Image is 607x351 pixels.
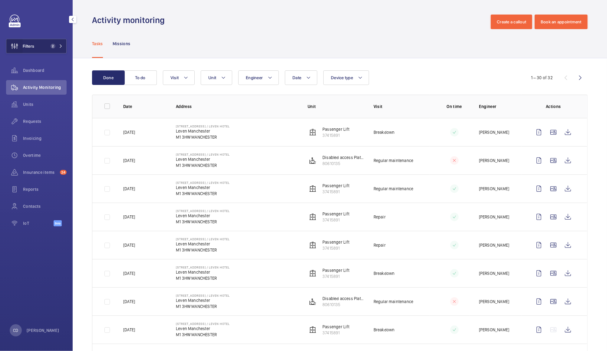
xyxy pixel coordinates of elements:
[322,239,350,245] p: Passenger Lift
[23,220,54,226] span: IoT
[479,327,509,333] p: [PERSON_NAME]
[123,242,135,248] p: [DATE]
[124,70,157,85] button: To do
[176,247,230,253] p: M1 3HW MANCHESTER
[176,303,230,309] p: M1 3HW MANCHESTER
[491,15,532,29] button: Create a callout
[374,327,395,333] p: Breakdown
[479,103,522,110] p: Engineer
[123,270,135,276] p: [DATE]
[374,299,413,305] p: Regular maintenance
[23,84,67,90] span: Activity Monitoring
[23,169,58,175] span: Insurance items
[292,75,301,80] span: Date
[323,70,369,85] button: Device type
[176,156,230,162] p: Leven Manchester
[374,157,413,164] p: Regular maintenance
[479,157,509,164] p: [PERSON_NAME]
[322,217,350,223] p: 37415891
[23,203,67,209] span: Contacts
[51,44,55,49] span: 2
[309,270,316,277] img: elevator.svg
[176,181,230,184] p: [STREET_ADDRESS] / leven hotel
[322,154,364,160] p: Disabled access Platform Lift, 2 stops
[176,184,230,191] p: Leven Manchester
[238,70,279,85] button: Engineer
[322,302,364,308] p: 80610135
[374,186,413,192] p: Regular maintenance
[123,186,135,192] p: [DATE]
[479,186,509,192] p: [PERSON_NAME]
[309,213,316,221] img: elevator.svg
[322,183,350,189] p: Passenger Lift
[374,242,386,248] p: Repair
[439,103,469,110] p: On time
[6,39,67,53] button: Filters2
[309,185,316,192] img: elevator.svg
[331,75,353,80] span: Device type
[322,126,350,132] p: Passenger Lift
[27,327,59,333] p: [PERSON_NAME]
[23,186,67,192] span: Reports
[176,326,230,332] p: Leven Manchester
[60,170,67,175] span: 24
[374,129,395,135] p: Breakdown
[479,214,509,220] p: [PERSON_NAME]
[531,75,553,81] div: 1 – 30 of 32
[113,41,130,47] p: Missions
[23,118,67,124] span: Requests
[322,324,350,330] p: Passenger Lift
[176,191,230,197] p: M1 3HW MANCHESTER
[92,41,103,47] p: Tasks
[309,298,316,305] img: platform_lift.svg
[23,43,34,49] span: Filters
[322,330,350,336] p: 37415891
[23,135,67,141] span: Invoicing
[176,209,230,213] p: [STREET_ADDRESS] / leven hotel
[92,15,168,26] h1: Activity monitoring
[374,103,430,110] p: Visit
[176,153,230,156] p: [STREET_ADDRESS] / leven hotel
[170,75,179,80] span: Visit
[309,129,316,136] img: elevator.svg
[532,103,575,110] p: Actions
[123,299,135,305] p: [DATE]
[322,189,350,195] p: 37415891
[23,67,67,73] span: Dashboard
[176,265,230,269] p: [STREET_ADDRESS] / leven hotel
[123,103,166,110] p: Date
[479,129,509,135] p: [PERSON_NAME]
[176,294,230,297] p: [STREET_ADDRESS] / leven hotel
[208,75,216,80] span: Unit
[123,157,135,164] p: [DATE]
[535,15,588,29] button: Book an appointment
[374,214,386,220] p: Repair
[176,322,230,326] p: [STREET_ADDRESS] / leven hotel
[123,214,135,220] p: [DATE]
[322,211,350,217] p: Passenger Lift
[479,299,509,305] p: [PERSON_NAME]
[13,327,18,333] p: CD
[309,326,316,333] img: elevator.svg
[322,160,364,167] p: 80610135
[163,70,195,85] button: Visit
[176,124,230,128] p: [STREET_ADDRESS] / leven hotel
[176,134,230,140] p: M1 3HW MANCHESTER
[322,267,350,273] p: Passenger Lift
[54,220,62,226] span: Beta
[123,327,135,333] p: [DATE]
[479,270,509,276] p: [PERSON_NAME]
[246,75,263,80] span: Engineer
[176,297,230,303] p: Leven Manchester
[176,128,230,134] p: Leven Manchester
[176,162,230,168] p: M1 3HW MANCHESTER
[322,132,350,138] p: 37415891
[176,103,298,110] p: Address
[176,237,230,241] p: [STREET_ADDRESS] / leven hotel
[23,152,67,158] span: Overtime
[123,129,135,135] p: [DATE]
[176,269,230,275] p: Leven Manchester
[92,70,125,85] button: Done
[322,245,350,251] p: 37415891
[176,219,230,225] p: M1 3HW MANCHESTER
